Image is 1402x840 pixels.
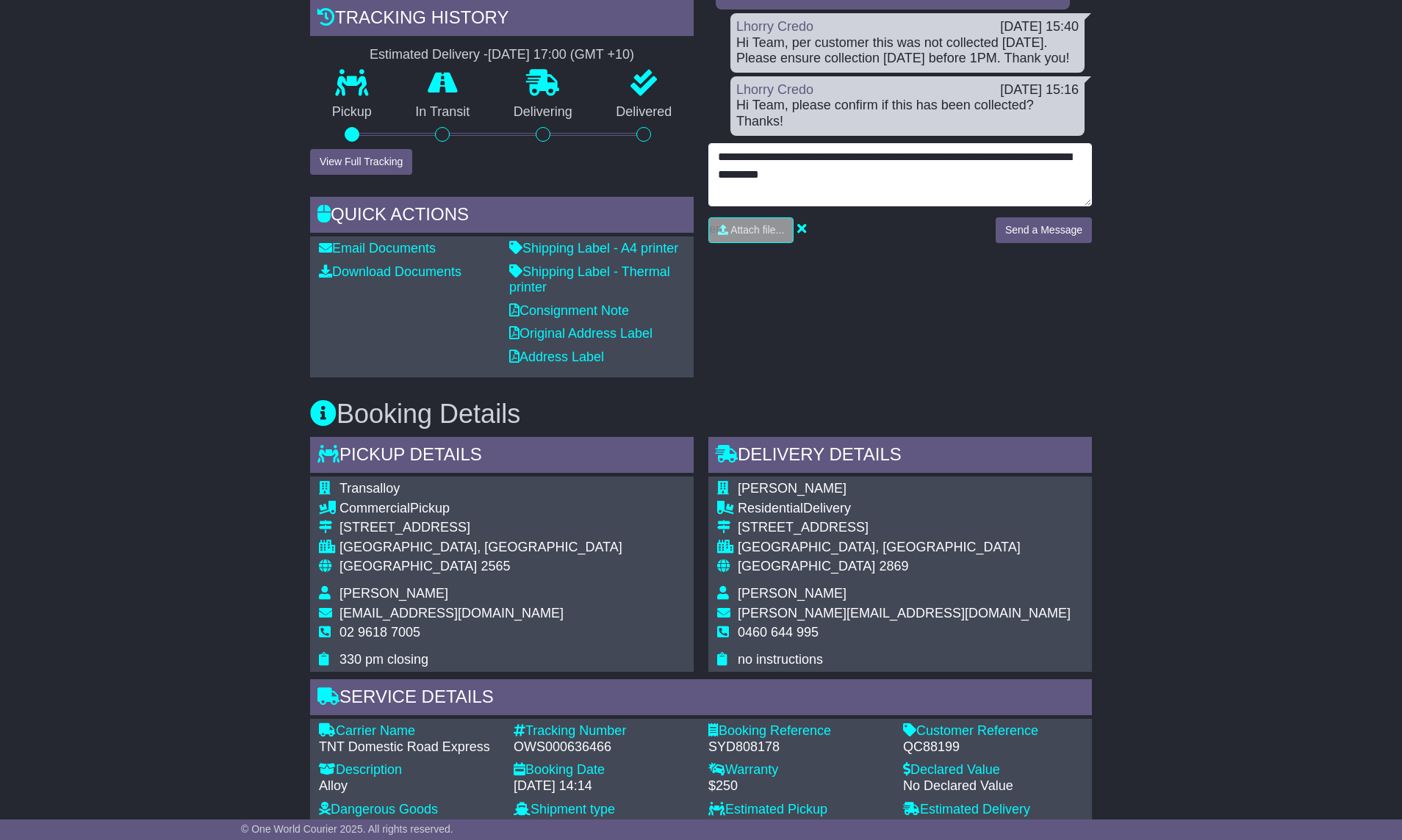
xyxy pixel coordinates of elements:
span: 330 pm closing [339,652,428,667]
span: [EMAIL_ADDRESS][DOMAIN_NAME] [339,606,564,620]
div: [DATE] 15:16 [1000,82,1079,98]
span: Transalloy [339,481,400,496]
div: Dangerous Goods [319,802,499,818]
a: Lhorry Credo [736,19,813,34]
div: [DATE] 17:00 (GMT +10) [488,47,634,63]
span: [PERSON_NAME][EMAIL_ADDRESS][DOMAIN_NAME] [738,606,1071,620]
div: Delivery [738,501,1071,517]
p: In Transit [394,104,492,120]
div: Estimated Delivery [903,802,1083,818]
div: Customer Reference [903,723,1083,739]
div: [GEOGRAPHIC_DATA], [GEOGRAPHIC_DATA] [339,540,622,556]
div: Hi Team, per customer this was not collected [DATE]. Please ensure collection [DATE] before 1PM. ... [736,35,1079,67]
div: Estimated Pickup [708,802,888,818]
div: [DATE] 09:00 to 15:30 [708,817,888,833]
div: Quick Actions [310,197,694,236]
div: Booking Reference [708,723,888,739]
span: [GEOGRAPHIC_DATA] [339,559,477,573]
span: 2565 [481,559,510,573]
span: [PERSON_NAME] [738,481,846,496]
span: No [319,817,336,832]
div: [STREET_ADDRESS] [738,520,1071,536]
div: Alloy [319,778,499,794]
a: Consignment Note [509,303,629,318]
div: [GEOGRAPHIC_DATA], [GEOGRAPHIC_DATA] [738,540,1071,556]
button: Send a Message [996,217,1092,243]
div: Pickup [339,501,622,517]
a: Shipping Label - A4 printer [509,241,678,256]
div: QC88199 [903,739,1083,756]
div: SYD808178 [708,739,888,756]
div: [DATE] 15:40 [1000,19,1079,35]
span: [GEOGRAPHIC_DATA] [738,559,875,573]
div: Estimated Delivery - [310,47,694,63]
div: [DATE] 14:14 [514,778,694,794]
a: Download Documents [319,264,461,279]
div: Warranty [708,762,888,778]
p: Pickup [310,104,394,120]
div: [STREET_ADDRESS] [339,520,622,536]
div: Pickup Details [310,437,694,477]
p: Delivered [594,104,694,120]
button: View Full Tracking [310,149,412,175]
div: No Declared Value [903,778,1083,794]
span: © One World Courier 2025. All rights reserved. [241,823,453,835]
span: 2869 [879,559,908,573]
span: 3rd Party [514,817,567,832]
div: Shipment type [514,802,694,818]
span: 02 9618 7005 [339,625,420,640]
div: Hi Team, please confirm if this has been collected? Thanks! [736,98,1079,129]
span: [PERSON_NAME] [339,586,448,601]
div: Carrier Name [319,723,499,739]
div: TNT Domestic Road Express [319,739,499,756]
div: [DATE] 17:00 [903,817,1083,833]
div: Declared Value [903,762,1083,778]
div: $250 [708,778,888,794]
p: Delivering [492,104,594,120]
div: Booking Date [514,762,694,778]
a: Shipping Label - Thermal printer [509,264,670,295]
span: [PERSON_NAME] [738,586,846,601]
span: Commercial [339,501,410,515]
div: Tracking Number [514,723,694,739]
a: Address Label [509,350,604,364]
div: Delivery Details [708,437,1092,477]
h3: Booking Details [310,399,1092,429]
a: Email Documents [319,241,436,256]
div: OWS000636466 [514,739,694,756]
a: Original Address Label [509,326,653,341]
span: no instructions [738,652,823,667]
div: Service Details [310,679,1092,719]
a: Lhorry Credo [736,82,813,97]
span: 0460 644 995 [738,625,819,640]
span: Residential [738,501,803,515]
div: Description [319,762,499,778]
